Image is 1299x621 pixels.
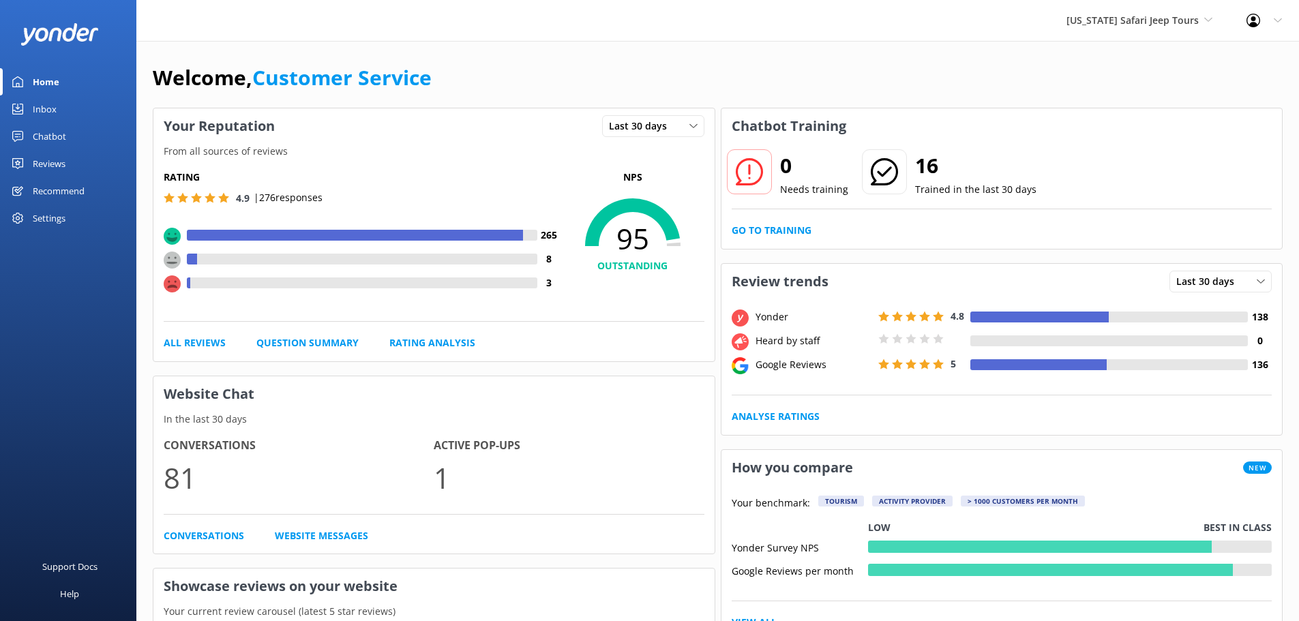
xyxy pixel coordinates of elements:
div: Support Docs [42,553,98,580]
h4: 3 [537,275,561,290]
a: Question Summary [256,335,359,350]
h4: 136 [1248,357,1272,372]
p: Your current review carousel (latest 5 star reviews) [153,604,715,619]
a: All Reviews [164,335,226,350]
div: Activity Provider [872,496,953,506]
p: NPS [561,170,704,185]
h3: Review trends [721,264,839,299]
h3: How you compare [721,450,863,485]
h2: 0 [780,149,848,182]
h4: 0 [1248,333,1272,348]
div: Home [33,68,59,95]
div: Yonder Survey NPS [732,541,868,553]
div: Google Reviews [752,357,875,372]
a: Go to Training [732,223,811,238]
span: Last 30 days [609,119,675,134]
div: Inbox [33,95,57,123]
p: Low [868,520,891,535]
a: Customer Service [252,63,432,91]
span: 5 [951,357,956,370]
span: 4.8 [951,309,964,322]
div: Google Reviews per month [732,564,868,576]
h5: Rating [164,170,561,185]
span: 4.9 [236,192,250,205]
h3: Your Reputation [153,108,285,144]
h3: Showcase reviews on your website [153,569,715,604]
h4: 8 [537,252,561,267]
p: Best in class [1204,520,1272,535]
img: yonder-white-logo.png [20,23,99,46]
div: Tourism [818,496,864,506]
h3: Website Chat [153,376,715,412]
span: New [1243,461,1272,474]
p: From all sources of reviews [153,144,715,159]
h4: OUTSTANDING [561,258,704,273]
p: In the last 30 days [153,412,715,427]
div: Recommend [33,177,85,205]
a: Conversations [164,528,244,543]
h3: Chatbot Training [721,108,856,144]
h2: 16 [915,149,1036,182]
a: Website Messages [275,528,368,543]
div: Yonder [752,309,875,324]
div: Help [60,580,79,607]
h1: Welcome, [153,61,432,94]
p: | 276 responses [254,190,323,205]
p: Trained in the last 30 days [915,182,1036,197]
h4: 138 [1248,309,1272,324]
p: Your benchmark: [732,496,810,512]
span: 95 [561,222,704,256]
div: Reviews [33,150,65,177]
div: Chatbot [33,123,66,150]
h4: 265 [537,228,561,243]
div: Settings [33,205,65,232]
span: [US_STATE] Safari Jeep Tours [1066,14,1199,27]
h4: Conversations [164,437,434,455]
div: Heard by staff [752,333,875,348]
p: 1 [434,455,704,500]
a: Analyse Ratings [732,409,820,424]
p: 81 [164,455,434,500]
a: Rating Analysis [389,335,475,350]
h4: Active Pop-ups [434,437,704,455]
p: Needs training [780,182,848,197]
div: > 1000 customers per month [961,496,1085,506]
span: Last 30 days [1176,274,1242,289]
